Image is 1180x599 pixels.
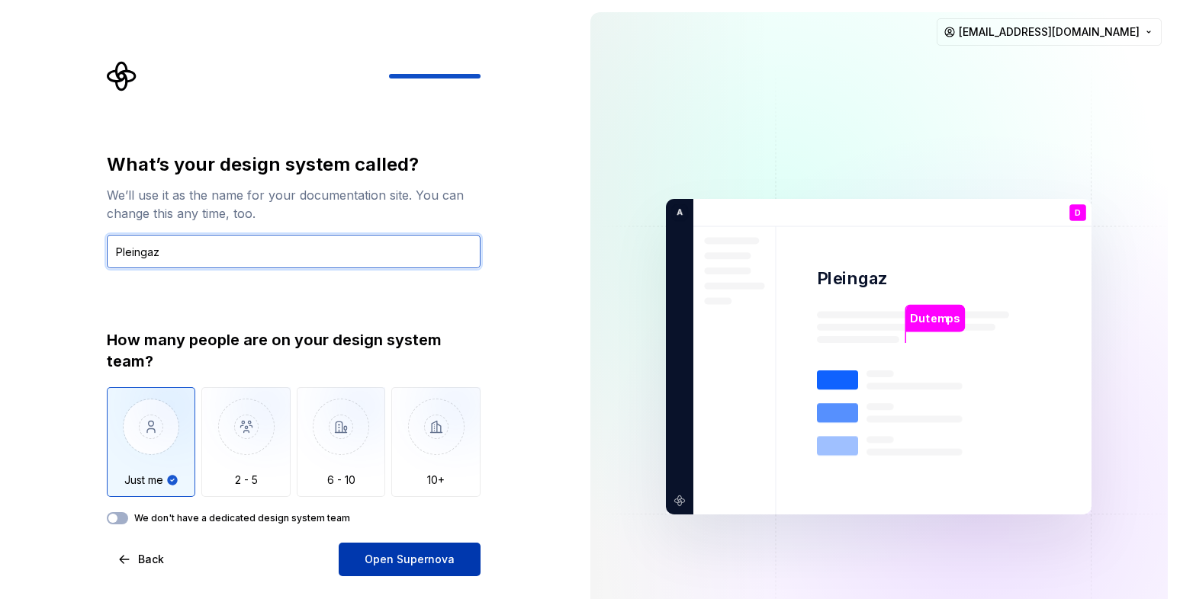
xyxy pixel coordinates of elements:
span: Back [138,552,164,567]
label: We don't have a dedicated design system team [134,512,350,524]
input: Design system name [107,235,481,268]
p: D [1075,209,1081,217]
button: Back [107,543,177,576]
span: Open Supernova [365,552,455,567]
div: How many people are on your design system team? [107,329,481,372]
svg: Supernova Logo [107,61,137,91]
button: [EMAIL_ADDRESS][DOMAIN_NAME] [937,18,1162,46]
button: Open Supernova [339,543,481,576]
div: What’s your design system called? [107,152,481,177]
div: We’ll use it as the name for your documentation site. You can change this any time, too. [107,186,481,223]
p: Dutemps [911,310,960,327]
p: A [671,206,683,219]
p: Pleingaz [817,267,888,290]
span: [EMAIL_ADDRESS][DOMAIN_NAME] [959,24,1140,40]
